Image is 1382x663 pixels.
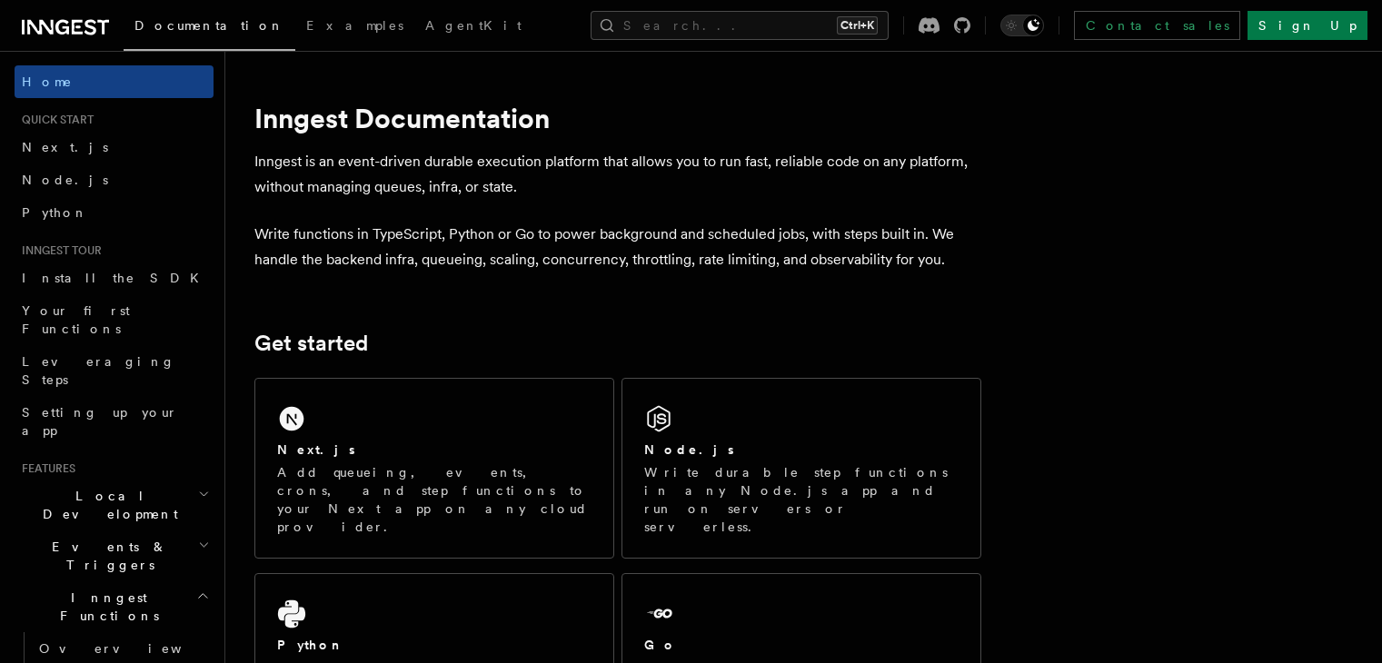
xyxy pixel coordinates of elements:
[15,294,214,345] a: Your first Functions
[1248,11,1367,40] a: Sign Up
[39,641,226,656] span: Overview
[1000,15,1044,36] button: Toggle dark mode
[277,636,344,654] h2: Python
[644,440,734,459] h2: Node.js
[22,173,108,187] span: Node.js
[15,262,214,294] a: Install the SDK
[15,530,214,581] button: Events & Triggers
[621,378,981,559] a: Node.jsWrite durable step functions in any Node.js app and run on servers or serverless.
[15,163,214,196] a: Node.js
[124,5,295,51] a: Documentation
[254,378,614,559] a: Next.jsAdd queueing, events, crons, and step functions to your Next app on any cloud provider.
[277,463,592,536] p: Add queueing, events, crons, and step functions to your Next app on any cloud provider.
[254,222,981,272] p: Write functions in TypeScript, Python or Go to power background and scheduled jobs, with steps bu...
[15,589,196,625] span: Inngest Functions
[254,149,981,200] p: Inngest is an event-driven durable execution platform that allows you to run fast, reliable code ...
[22,73,73,91] span: Home
[22,140,108,154] span: Next.js
[22,405,178,438] span: Setting up your app
[15,538,198,574] span: Events & Triggers
[295,5,414,49] a: Examples
[837,16,878,35] kbd: Ctrl+K
[22,354,175,387] span: Leveraging Steps
[15,345,214,396] a: Leveraging Steps
[15,396,214,447] a: Setting up your app
[15,461,75,476] span: Features
[15,196,214,229] a: Python
[414,5,532,49] a: AgentKit
[15,480,214,530] button: Local Development
[15,113,94,127] span: Quick start
[22,271,210,285] span: Install the SDK
[15,243,102,258] span: Inngest tour
[22,303,130,336] span: Your first Functions
[644,636,677,654] h2: Go
[306,18,403,33] span: Examples
[15,131,214,163] a: Next.js
[15,487,198,523] span: Local Development
[425,18,522,33] span: AgentKit
[254,331,368,356] a: Get started
[591,11,889,40] button: Search...Ctrl+K
[22,205,88,220] span: Python
[277,440,355,459] h2: Next.js
[15,581,214,632] button: Inngest Functions
[15,65,214,98] a: Home
[1074,11,1240,40] a: Contact sales
[254,102,981,134] h1: Inngest Documentation
[644,463,959,536] p: Write durable step functions in any Node.js app and run on servers or serverless.
[134,18,284,33] span: Documentation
